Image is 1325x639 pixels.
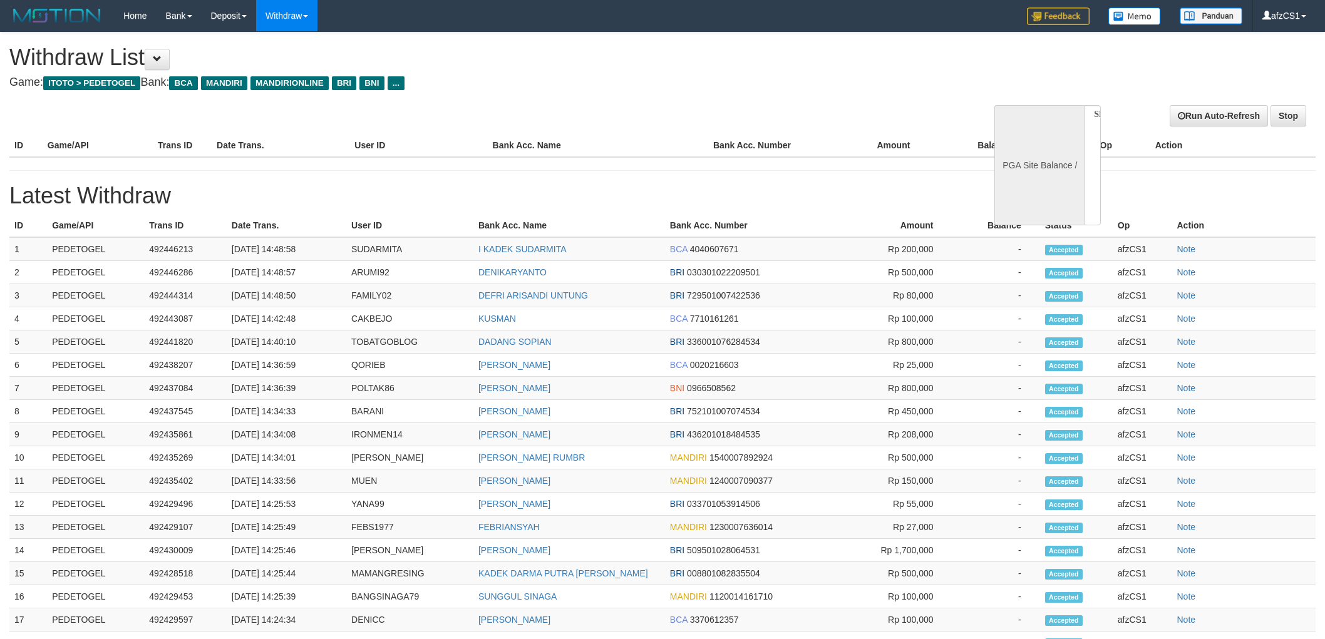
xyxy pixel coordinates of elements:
[47,516,144,539] td: PEDETOGEL
[9,493,47,516] td: 12
[709,522,773,532] span: 1230007636014
[346,400,473,423] td: BARANI
[1177,406,1195,416] a: Note
[952,493,1040,516] td: -
[1177,591,1195,601] a: Note
[478,545,550,555] a: [PERSON_NAME]
[848,237,952,261] td: Rp 200,000
[144,214,227,237] th: Trans ID
[1113,446,1172,469] td: afzCS1
[1177,568,1195,578] a: Note
[1113,585,1172,608] td: afzCS1
[670,476,707,486] span: MANDIRI
[952,237,1040,261] td: -
[47,493,144,516] td: PEDETOGEL
[478,383,550,393] a: [PERSON_NAME]
[47,400,144,423] td: PEDETOGEL
[1113,516,1172,539] td: afzCS1
[1113,237,1172,261] td: afzCS1
[952,214,1040,237] th: Balance
[929,134,1030,157] th: Balance
[848,261,952,284] td: Rp 500,000
[346,261,473,284] td: ARUMI92
[670,568,684,578] span: BRI
[687,568,760,578] span: 008801082835504
[346,284,473,307] td: FAMILY02
[1113,493,1172,516] td: afzCS1
[227,377,346,400] td: [DATE] 14:36:39
[47,284,144,307] td: PEDETOGEL
[1045,476,1083,487] span: Accepted
[227,516,346,539] td: [DATE] 14:25:49
[1150,134,1316,157] th: Action
[144,423,227,446] td: 492435861
[848,330,952,354] td: Rp 800,000
[665,214,848,237] th: Bank Acc. Number
[952,377,1040,400] td: -
[687,406,760,416] span: 752101007074534
[144,377,227,400] td: 492437084
[488,134,708,157] th: Bank Acc. Name
[478,244,567,254] a: I KADEK SUDARMITA
[346,307,473,330] td: CAKBEJO
[952,423,1040,446] td: -
[1045,523,1083,533] span: Accepted
[478,360,550,370] a: [PERSON_NAME]
[478,337,552,347] a: DADANG SOPIAN
[1095,134,1150,157] th: Op
[144,307,227,330] td: 492443087
[670,290,684,300] span: BRI
[153,134,212,157] th: Trans ID
[349,134,487,157] th: User ID
[1113,330,1172,354] td: afzCS1
[670,360,688,370] span: BCA
[690,314,739,324] span: 7710161261
[346,608,473,631] td: DENICC
[227,354,346,377] td: [DATE] 14:36:59
[1177,429,1195,439] a: Note
[670,314,688,324] span: BCA
[952,400,1040,423] td: -
[670,452,707,463] span: MANDIRI
[818,134,929,157] th: Amount
[473,214,665,237] th: Bank Acc. Name
[1045,569,1083,580] span: Accepted
[9,330,47,354] td: 5
[346,562,473,585] td: MAMANGRESING
[952,539,1040,562] td: -
[9,261,47,284] td: 2
[227,330,346,354] td: [DATE] 14:40:10
[1113,261,1172,284] td: afzCS1
[144,585,227,608] td: 492429453
[346,516,473,539] td: FEBS1977
[952,330,1040,354] td: -
[346,585,473,608] td: BANGSINAGA79
[848,585,952,608] td: Rp 100,000
[1177,314,1195,324] a: Note
[670,267,684,277] span: BRI
[952,608,1040,631] td: -
[9,585,47,608] td: 16
[227,539,346,562] td: [DATE] 14:25:46
[47,562,144,585] td: PEDETOGEL
[1045,615,1083,626] span: Accepted
[952,284,1040,307] td: -
[1113,284,1172,307] td: afzCS1
[1177,522,1195,532] a: Note
[670,383,684,393] span: BNI
[1113,469,1172,493] td: afzCS1
[1045,291,1083,302] span: Accepted
[848,377,952,400] td: Rp 800,000
[9,423,47,446] td: 9
[47,539,144,562] td: PEDETOGEL
[1045,592,1083,603] span: Accepted
[1170,105,1268,126] a: Run Auto-Refresh
[144,446,227,469] td: 492435269
[1177,499,1195,509] a: Note
[709,591,773,601] span: 1120014161710
[9,539,47,562] td: 14
[670,244,688,254] span: BCA
[848,539,952,562] td: Rp 1,700,000
[709,476,773,486] span: 1240007090377
[9,183,1316,208] h1: Latest Withdraw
